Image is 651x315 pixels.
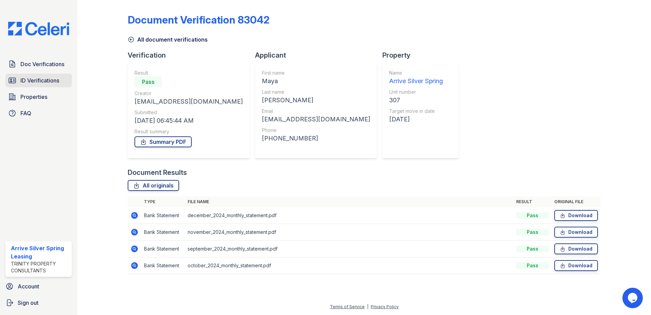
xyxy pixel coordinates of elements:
[185,196,513,207] th: File name
[185,257,513,274] td: october_2024_monthly_statement.pdf
[141,207,185,224] td: Bank Statement
[3,280,75,293] a: Account
[262,115,370,124] div: [EMAIL_ADDRESS][DOMAIN_NAME]
[20,93,47,101] span: Properties
[5,90,72,104] a: Properties
[134,109,243,116] div: Submitted
[20,109,31,117] span: FAQ
[330,304,365,309] a: Terms of Service
[389,70,443,76] div: Name
[516,262,549,269] div: Pass
[134,116,243,125] div: [DATE] 06:45:44 AM
[554,227,598,238] a: Download
[134,97,243,106] div: [EMAIL_ADDRESS][DOMAIN_NAME]
[185,241,513,257] td: september_2024_monthly_statement.pdf
[389,108,443,115] div: Target move in date
[134,128,243,135] div: Result summary
[185,224,513,241] td: november_2024_monthly_statement.pdf
[134,90,243,97] div: Creator
[554,243,598,254] a: Download
[382,50,464,60] div: Property
[11,244,69,260] div: Arrive Silver Spring Leasing
[554,210,598,221] a: Download
[185,207,513,224] td: december_2024_monthly_statement.pdf
[128,50,255,60] div: Verification
[262,89,370,95] div: Last name
[3,296,75,310] a: Sign out
[128,35,208,44] a: All document verifications
[389,76,443,86] div: Arrive Silver Spring
[20,76,59,85] span: ID Verifications
[128,180,179,191] a: All originals
[18,299,38,307] span: Sign out
[11,260,69,274] div: Trinity Property Consultants
[516,212,549,219] div: Pass
[5,74,72,87] a: ID Verifications
[128,168,187,177] div: Document Results
[134,136,192,147] a: Summary PDF
[516,229,549,236] div: Pass
[3,22,75,35] img: CE_Logo_Blue-a8612792a0a2168367f1c8372b55b34899dd931a85d93a1a3d3e32e68fde9ad4.png
[20,60,64,68] span: Doc Verifications
[18,282,39,290] span: Account
[262,134,370,143] div: [PHONE_NUMBER]
[371,304,399,309] a: Privacy Policy
[141,241,185,257] td: Bank Statement
[134,76,162,87] div: Pass
[262,76,370,86] div: Maya
[389,115,443,124] div: [DATE]
[262,108,370,115] div: Email
[141,224,185,241] td: Bank Statement
[516,245,549,252] div: Pass
[367,304,368,309] div: |
[262,70,370,76] div: First name
[622,288,644,308] iframe: chat widget
[255,50,382,60] div: Applicant
[262,127,370,134] div: Phone
[5,57,72,71] a: Doc Verifications
[389,95,443,105] div: 307
[513,196,552,207] th: Result
[5,106,72,120] a: FAQ
[134,70,243,76] div: Result
[554,260,598,271] a: Download
[552,196,601,207] th: Original file
[141,196,185,207] th: Type
[128,14,270,26] div: Document Verification 83042
[141,257,185,274] td: Bank Statement
[389,70,443,86] a: Name Arrive Silver Spring
[389,89,443,95] div: Unit number
[262,95,370,105] div: [PERSON_NAME]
